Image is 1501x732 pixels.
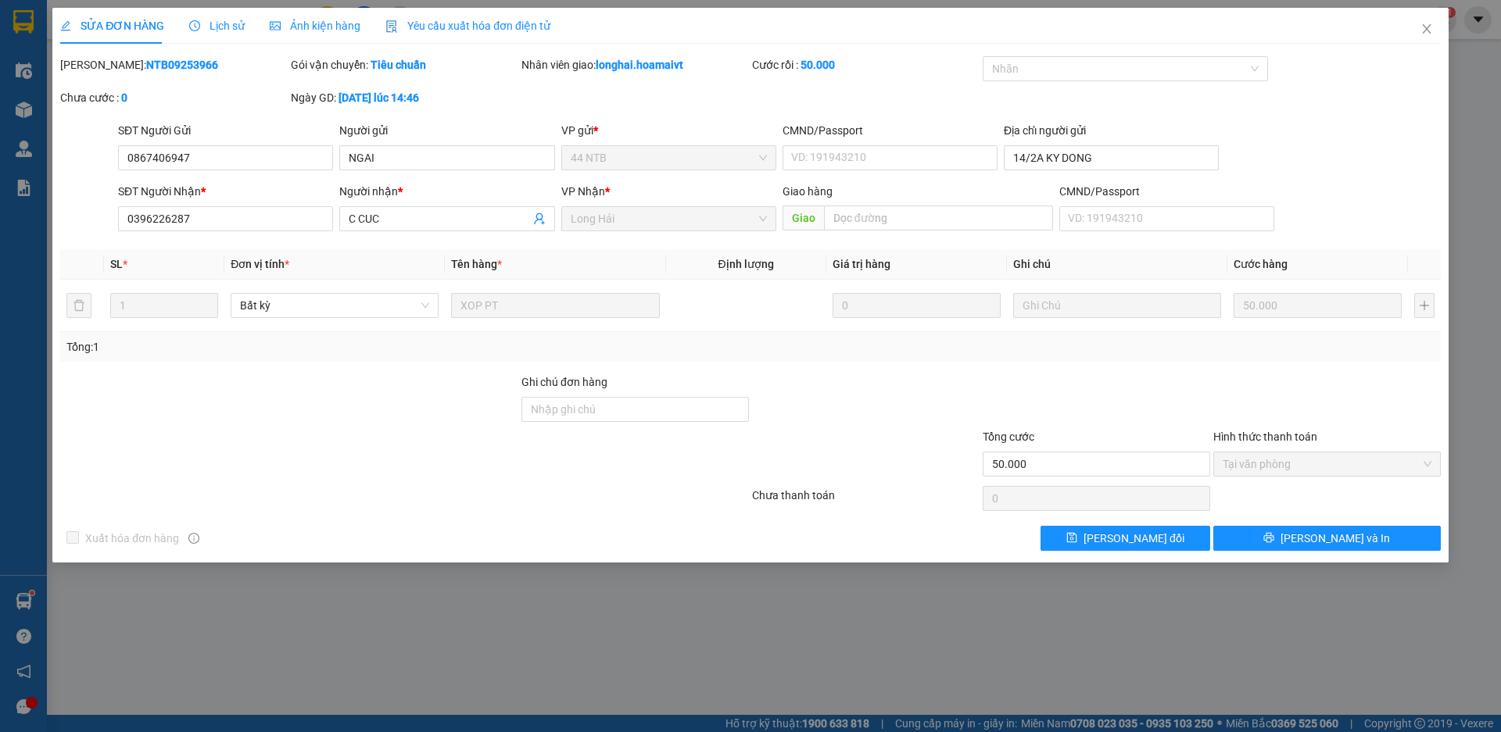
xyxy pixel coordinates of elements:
[824,205,1053,230] input: Dọc đường
[1234,258,1288,270] span: Cước hàng
[1066,532,1077,545] span: save
[79,530,185,547] span: Xuất hóa đơn hàng
[783,185,833,198] span: Giao hàng
[1084,530,1184,547] span: [PERSON_NAME] đổi
[1013,293,1221,318] input: Ghi Chú
[121,91,127,104] b: 0
[60,20,71,31] span: edit
[291,89,518,106] div: Ngày GD:
[188,533,199,544] span: info-circle
[1059,183,1274,200] div: CMND/Passport
[371,59,426,71] b: Tiêu chuẩn
[1420,23,1433,35] span: close
[718,258,774,270] span: Định lượng
[783,205,824,230] span: Giao
[451,293,659,318] input: VD: Bàn, Ghế
[66,338,579,355] div: Tổng: 1
[1223,452,1431,476] span: Tại văn phòng
[110,258,123,270] span: SL
[983,430,1034,443] span: Tổng cước
[1414,293,1435,318] button: plus
[385,20,398,33] img: icon
[291,56,518,73] div: Gói vận chuyển:
[270,20,360,32] span: Ảnh kiện hàng
[561,185,605,198] span: VP Nhận
[752,56,980,73] div: Cước rồi :
[1405,8,1449,52] button: Close
[1007,249,1227,280] th: Ghi chú
[60,56,288,73] div: [PERSON_NAME]:
[270,20,281,31] span: picture
[750,487,981,514] div: Chưa thanh toán
[571,207,767,230] span: Long Hải
[231,258,289,270] span: Đơn vị tính
[1213,430,1317,443] label: Hình thức thanh toán
[1234,293,1402,318] input: 0
[66,293,91,318] button: delete
[146,59,218,71] b: NTB09253966
[801,59,835,71] b: 50.000
[1263,532,1274,545] span: printer
[118,122,333,139] div: SĐT Người Gửi
[189,20,200,31] span: clock-circle
[1004,145,1219,170] input: Địa chỉ của người gửi
[60,89,288,106] div: Chưa cước :
[521,376,607,388] label: Ghi chú đơn hàng
[451,258,502,270] span: Tên hàng
[385,20,550,32] span: Yêu cầu xuất hóa đơn điện tử
[561,122,776,139] div: VP gửi
[521,56,749,73] div: Nhân viên giao:
[240,294,429,317] span: Bất kỳ
[1281,530,1390,547] span: [PERSON_NAME] và In
[60,20,164,32] span: SỬA ĐƠN HÀNG
[571,146,767,170] span: 44 NTB
[118,183,333,200] div: SĐT Người Nhận
[1004,122,1219,139] div: Địa chỉ người gửi
[1213,526,1441,551] button: printer[PERSON_NAME] và In
[596,59,683,71] b: longhai.hoamaivt
[189,20,245,32] span: Lịch sử
[339,122,554,139] div: Người gửi
[533,212,546,225] span: user-add
[1041,526,1210,551] button: save[PERSON_NAME] đổi
[783,122,998,139] div: CMND/Passport
[339,183,554,200] div: Người nhận
[833,258,890,270] span: Giá trị hàng
[521,397,749,422] input: Ghi chú đơn hàng
[833,293,1001,318] input: 0
[339,91,419,104] b: [DATE] lúc 14:46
